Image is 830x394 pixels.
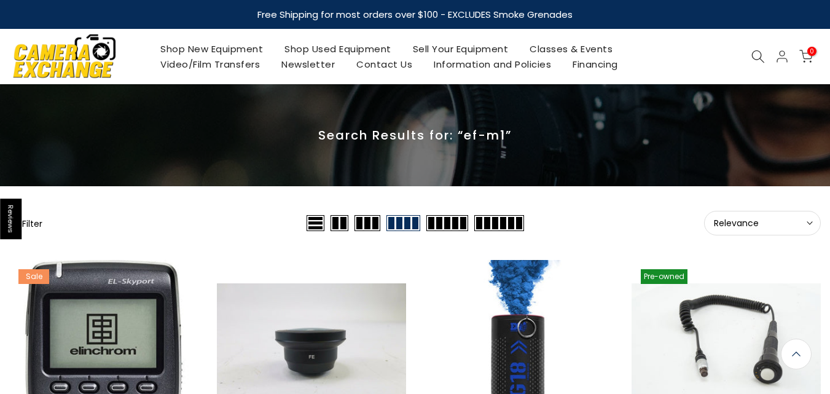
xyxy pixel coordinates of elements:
[150,41,274,57] a: Shop New Equipment
[9,217,42,229] button: Show filters
[9,127,821,143] p: Search Results for: “ef-m1”
[714,218,811,229] span: Relevance
[519,41,624,57] a: Classes & Events
[402,41,519,57] a: Sell Your Equipment
[274,41,402,57] a: Shop Used Equipment
[150,57,271,72] a: Video/Film Transfers
[704,211,821,235] button: Relevance
[423,57,562,72] a: Information and Policies
[346,57,423,72] a: Contact Us
[271,57,346,72] a: Newsletter
[799,50,813,63] a: 0
[807,47,816,56] span: 0
[257,8,573,21] strong: Free Shipping for most orders over $100 - EXCLUDES Smoke Grenades
[562,57,629,72] a: Financing
[781,339,812,369] a: Back to the top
